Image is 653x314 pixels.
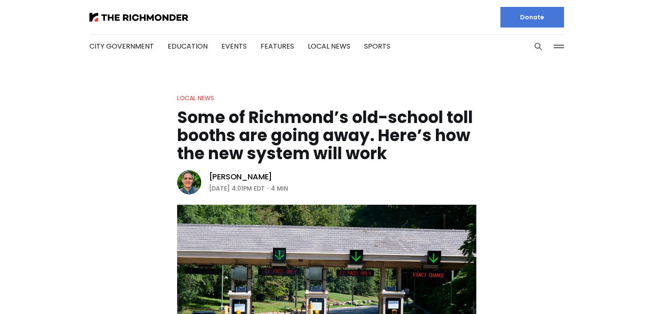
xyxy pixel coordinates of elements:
[500,7,564,28] a: Donate
[89,13,188,22] img: The Richmonder
[221,41,247,51] a: Events
[271,183,288,194] span: 4 min
[364,41,390,51] a: Sports
[177,170,201,194] img: Graham Moomaw
[177,108,476,163] h1: Some of Richmond’s old-school toll booths are going away. Here’s how the new system will work
[261,41,294,51] a: Features
[308,41,350,51] a: Local News
[209,183,265,194] time: [DATE] 4:01PM EDT
[177,94,214,102] a: Local News
[209,172,273,182] a: [PERSON_NAME]
[168,41,208,51] a: Education
[89,41,154,51] a: City Government
[532,40,545,53] button: Search this site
